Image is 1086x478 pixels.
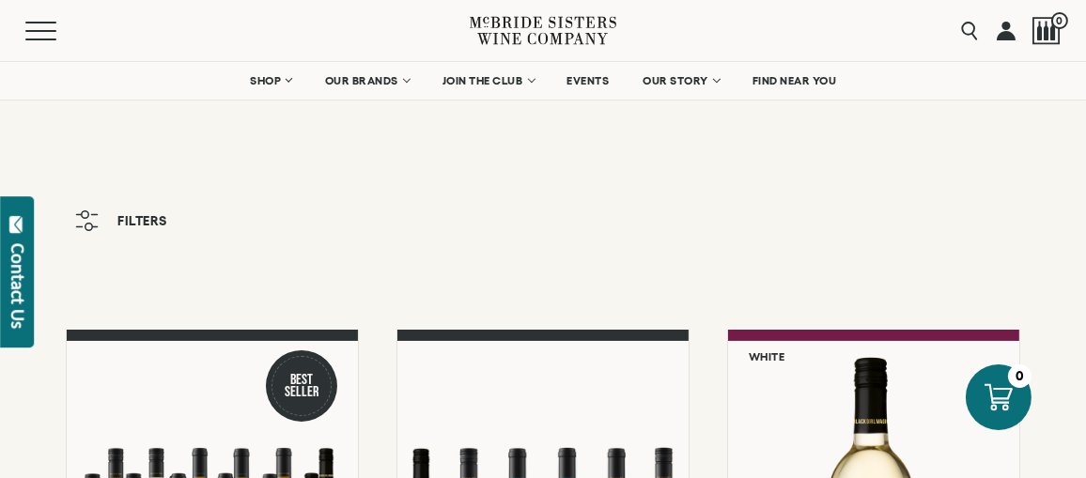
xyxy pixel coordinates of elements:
[630,62,731,100] a: OUR STORY
[8,243,27,329] div: Contact Us
[66,201,177,240] button: Filters
[250,74,282,87] span: SHOP
[740,62,849,100] a: FIND NEAR YOU
[117,214,167,227] span: Filters
[1051,12,1068,29] span: 0
[325,74,398,87] span: OUR BRANDS
[25,22,93,40] button: Mobile Menu Trigger
[749,350,785,362] h6: White
[238,62,303,100] a: SHOP
[643,74,708,87] span: OUR STORY
[554,62,621,100] a: EVENTS
[1008,364,1032,388] div: 0
[566,74,609,87] span: EVENTS
[313,62,421,100] a: OUR BRANDS
[752,74,837,87] span: FIND NEAR YOU
[430,62,546,100] a: JOIN THE CLUB
[442,74,523,87] span: JOIN THE CLUB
